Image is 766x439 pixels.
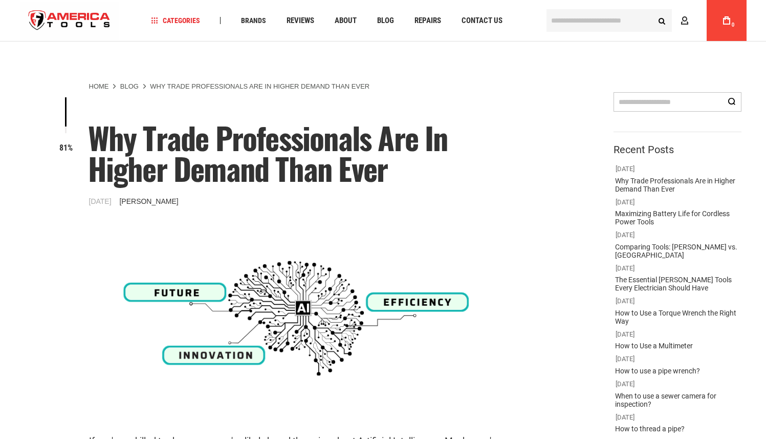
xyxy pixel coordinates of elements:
[377,17,394,25] span: Blog
[89,82,109,91] a: Home
[611,339,697,352] a: How to Use a Multimeter
[616,355,634,363] span: [DATE]
[616,330,634,338] span: [DATE]
[335,17,357,25] span: About
[457,14,507,28] a: Contact Us
[652,11,672,30] button: Search
[462,17,502,25] span: Contact Us
[151,17,200,24] span: Categories
[732,22,735,28] span: 0
[88,114,448,191] span: Why Trade Professionals Are in Higher Demand Than Ever
[287,17,314,25] span: Reviews
[236,14,271,28] a: Brands
[282,14,319,28] a: Reviews
[120,82,139,91] a: Blog
[373,14,399,28] a: Blog
[410,14,446,28] a: Repairs
[611,273,744,295] a: The Essential [PERSON_NAME] Tools Every Electrician Should Have
[117,196,180,206] a: [PERSON_NAME]
[616,380,634,388] span: [DATE]
[414,17,441,25] span: Repairs
[150,82,369,90] strong: Why Trade Professionals Are in Higher Demand Than Ever
[146,14,205,28] a: Categories
[614,143,674,156] strong: Recent Posts
[616,264,634,272] span: [DATE]
[20,224,583,412] img: Why Trade Professionals Are in Higher Demand Than Ever
[616,413,634,421] span: [DATE]
[611,207,744,228] a: Maximizing Battery Life for Cordless Power Tools
[20,2,119,40] a: store logo
[241,17,266,24] span: Brands
[616,165,634,173] span: [DATE]
[611,422,689,435] a: How to thread a pipe?
[616,297,634,305] span: [DATE]
[611,306,744,328] a: How to Use a Torque Wrench the Right Way
[611,240,744,262] a: Comparing Tools: [PERSON_NAME] vs. [GEOGRAPHIC_DATA]
[611,364,704,378] a: How to use a pipe wrench?
[616,198,634,206] span: [DATE]
[53,143,79,153] h6: 81%
[89,196,112,206] span: [DATE]
[611,389,744,411] a: When to use a sewer camera for inspection?
[330,14,361,28] a: About
[611,174,744,196] a: Why Trade Professionals Are in Higher Demand Than Ever
[616,231,634,239] span: [DATE]
[20,2,119,40] img: America Tools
